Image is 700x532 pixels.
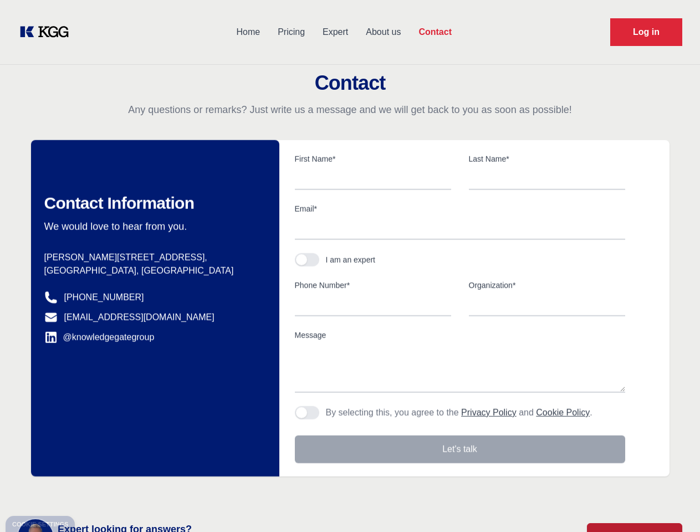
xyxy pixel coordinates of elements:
a: Home [227,18,269,47]
h2: Contact Information [44,193,262,213]
p: [GEOGRAPHIC_DATA], [GEOGRAPHIC_DATA] [44,264,262,278]
label: Last Name* [469,154,625,165]
a: Pricing [269,18,314,47]
p: [PERSON_NAME][STREET_ADDRESS], [44,251,262,264]
a: Cookie Policy [536,408,590,417]
a: Request Demo [610,18,682,46]
label: First Name* [295,154,451,165]
label: Email* [295,203,625,214]
a: Expert [314,18,357,47]
div: I am an expert [326,254,376,265]
p: By selecting this, you agree to the and . [326,406,592,420]
label: Organization* [469,280,625,291]
p: Any questions or remarks? Just write us a message and we will get back to you as soon as possible! [13,103,687,116]
button: Let's talk [295,436,625,463]
a: About us [357,18,410,47]
a: KOL Knowledge Platform: Talk to Key External Experts (KEE) [18,23,78,41]
label: Message [295,330,625,341]
a: Contact [410,18,461,47]
div: Cookie settings [12,521,68,528]
a: Privacy Policy [461,408,517,417]
a: @knowledgegategroup [44,331,155,344]
label: Phone Number* [295,280,451,291]
h2: Contact [13,72,687,94]
a: [PHONE_NUMBER] [64,291,144,304]
p: We would love to hear from you. [44,220,262,233]
iframe: Chat Widget [645,479,700,532]
a: [EMAIL_ADDRESS][DOMAIN_NAME] [64,311,214,324]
